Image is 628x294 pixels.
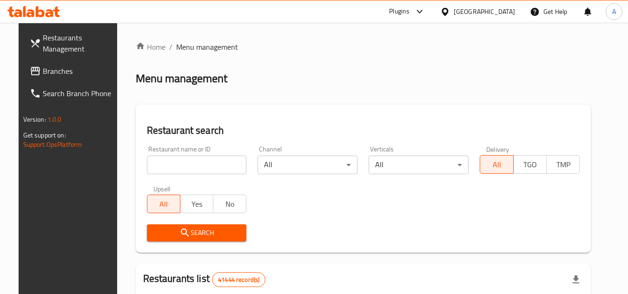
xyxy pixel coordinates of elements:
[136,71,227,86] h2: Menu management
[212,275,265,284] span: 41444 record(s)
[184,197,210,211] span: Yes
[143,272,266,287] h2: Restaurants list
[513,155,547,174] button: TGO
[565,268,587,291] div: Export file
[389,6,410,17] div: Plugins
[147,224,247,242] button: Search
[47,113,62,125] span: 1.0.0
[43,88,116,99] span: Search Branch Phone
[22,26,124,60] a: Restaurants Management
[136,41,591,52] nav: breadcrumb
[369,156,469,174] div: All
[212,272,265,287] div: Total records count
[147,156,247,174] input: Search for restaurant name or ID..
[43,65,116,77] span: Branches
[22,60,124,82] a: Branches
[169,41,172,52] li: /
[23,138,82,150] a: Support.OpsPlatform
[546,155,580,174] button: TMP
[612,7,616,17] span: A
[176,41,238,52] span: Menu management
[154,227,239,239] span: Search
[217,197,243,211] span: No
[486,146,509,152] label: Delivery
[517,158,543,171] span: TGO
[136,41,165,52] a: Home
[23,113,46,125] span: Version:
[23,129,66,141] span: Get support on:
[43,32,116,54] span: Restaurants Management
[153,185,171,192] label: Upsell
[180,195,213,213] button: Yes
[258,156,357,174] div: All
[454,7,515,17] div: [GEOGRAPHIC_DATA]
[484,158,509,171] span: All
[22,82,124,105] a: Search Branch Phone
[213,195,246,213] button: No
[550,158,576,171] span: TMP
[147,124,580,137] h2: Restaurant search
[480,155,513,174] button: All
[147,195,180,213] button: All
[151,197,177,211] span: All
